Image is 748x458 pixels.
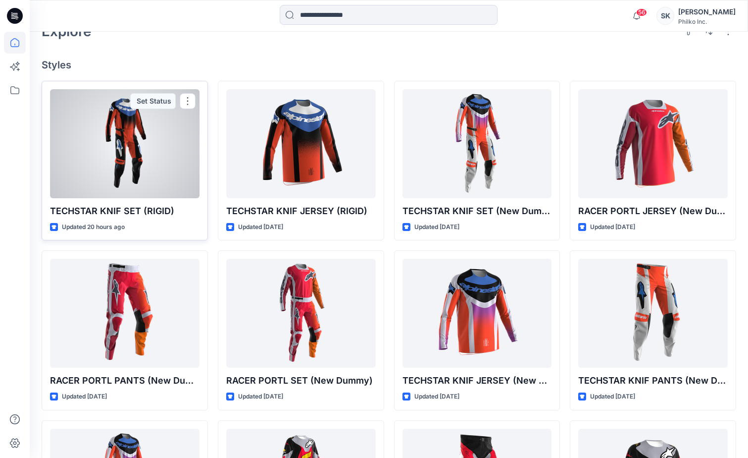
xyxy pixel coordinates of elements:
p: TECHSTAR KNIF SET (RIGID) [50,204,199,218]
a: RACER PORTL SET (New Dummy) [226,259,376,368]
p: RACER PORTL PANTS (New Dummy) [50,374,199,388]
p: Updated [DATE] [414,392,459,402]
p: RACER PORTL JERSEY (New Dummy) [578,204,728,218]
p: Updated 20 hours ago [62,222,125,232]
p: RACER PORTL SET (New Dummy) [226,374,376,388]
a: TECHSTAR KNIF SET (New Dummy) [402,89,552,198]
p: TECHSTAR KNIF PANTS (New Dummy) [578,374,728,388]
p: Updated [DATE] [414,222,459,232]
p: Updated [DATE] [238,222,283,232]
h2: Explore [42,23,92,39]
div: SK [656,7,674,25]
span: 56 [636,8,647,16]
p: Updated [DATE] [590,222,635,232]
p: TECHSTAR KNIF JERSEY (RIGID) [226,204,376,218]
div: Philko Inc. [678,18,736,25]
a: TECHSTAR KNIF SET (RIGID) [50,89,199,198]
h4: Styles [42,59,736,71]
p: Updated [DATE] [590,392,635,402]
a: TECHSTAR KNIF JERSEY (New Dummy) [402,259,552,368]
a: RACER PORTL JERSEY (New Dummy) [578,89,728,198]
p: Updated [DATE] [238,392,283,402]
a: TECHSTAR KNIF JERSEY (RIGID) [226,89,376,198]
a: RACER PORTL PANTS (New Dummy) [50,259,199,368]
div: [PERSON_NAME] [678,6,736,18]
a: TECHSTAR KNIF PANTS (New Dummy) [578,259,728,368]
p: Updated [DATE] [62,392,107,402]
p: TECHSTAR KNIF JERSEY (New Dummy) [402,374,552,388]
p: TECHSTAR KNIF SET (New Dummy) [402,204,552,218]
